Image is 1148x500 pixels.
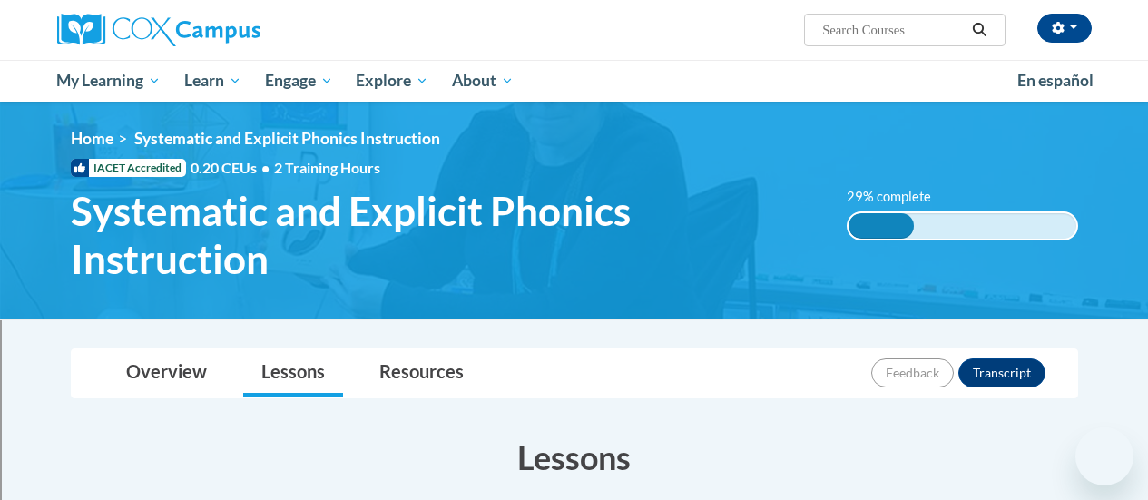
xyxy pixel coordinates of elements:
[966,19,993,41] button: Search
[344,60,440,102] a: Explore
[1017,71,1094,90] span: En español
[71,129,113,148] a: Home
[253,60,345,102] a: Engage
[440,60,525,102] a: About
[57,14,260,46] img: Cox Campus
[71,159,186,177] span: IACET Accredited
[265,70,333,92] span: Engage
[172,60,253,102] a: Learn
[184,70,241,92] span: Learn
[820,19,966,41] input: Search Courses
[56,70,161,92] span: My Learning
[1006,62,1105,100] a: En español
[45,60,173,102] a: My Learning
[71,187,819,283] span: Systematic and Explicit Phonics Instruction
[191,158,274,178] span: 0.20 CEUs
[1037,14,1092,43] button: Account Settings
[847,187,951,207] label: 29% complete
[44,60,1105,102] div: Main menu
[356,70,428,92] span: Explore
[274,159,380,176] span: 2 Training Hours
[849,213,915,239] div: 29% complete
[57,14,384,46] a: Cox Campus
[452,70,514,92] span: About
[261,159,270,176] span: •
[1075,427,1133,485] iframe: Button to launch messaging window
[134,129,440,148] span: Systematic and Explicit Phonics Instruction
